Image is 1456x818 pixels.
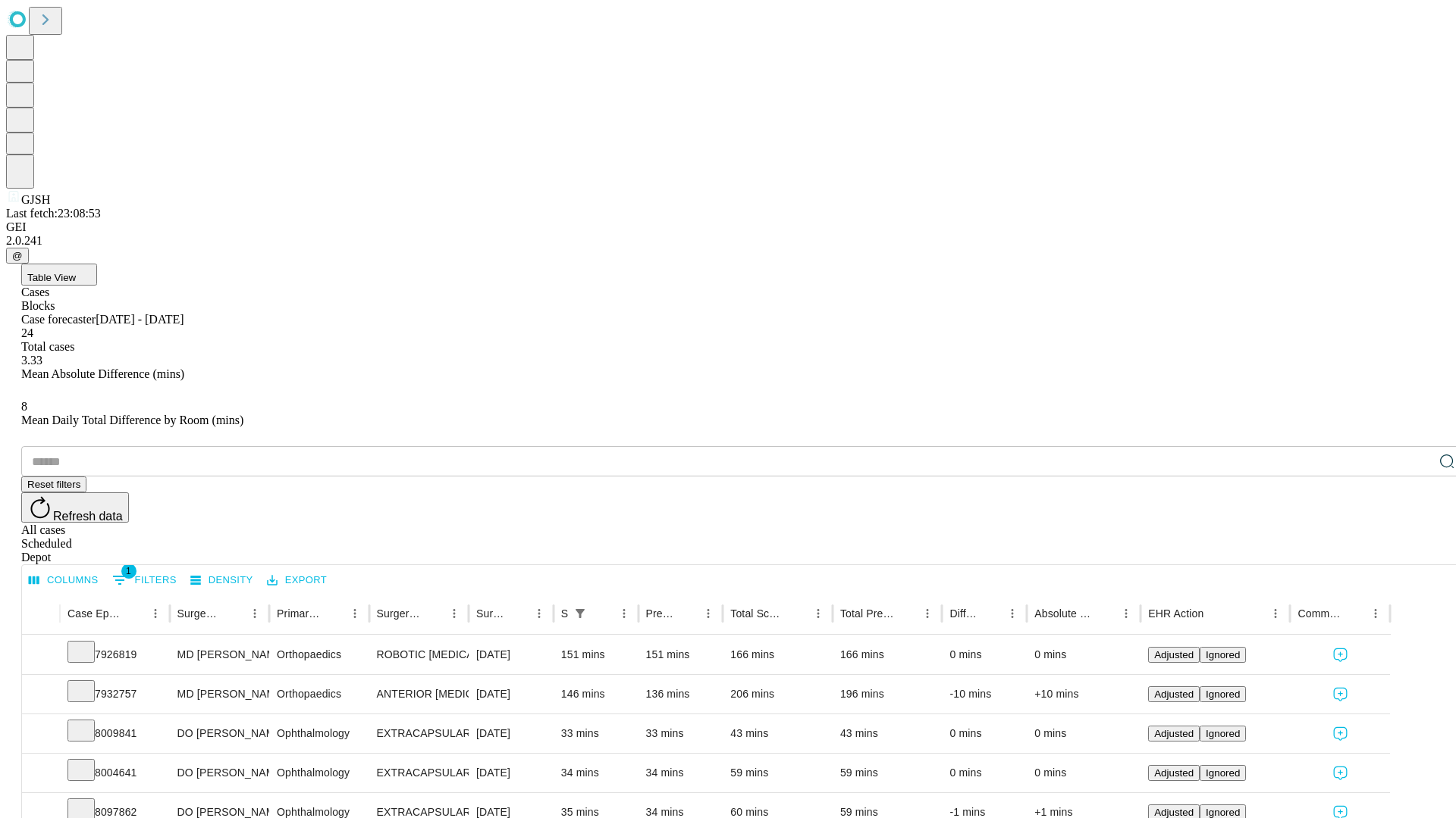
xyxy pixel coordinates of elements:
[1200,726,1246,742] button: Ignored
[244,603,265,624] button: Menu
[507,603,529,624] button: Sort
[6,234,1450,248] div: 2.0.241
[263,569,331,592] button: Export
[67,607,122,620] div: Case Epic Id
[570,603,591,624] button: Show filters
[1148,765,1200,781] button: Adjusted
[949,607,979,620] div: Difference
[981,603,1002,624] button: Sort
[21,414,243,426] span: Mean Daily Total Difference by Room (mins)
[1206,807,1240,818] span: Ignored
[1298,607,1341,620] div: Comments
[67,635,162,674] div: 7926819
[177,635,262,674] div: MD [PERSON_NAME] [PERSON_NAME] Md
[277,754,361,792] div: Ophthalmology
[1034,714,1133,753] div: 0 mins
[840,607,895,620] div: Total Predicted Duration
[6,220,1450,234] div: GEI
[730,754,825,792] div: 59 mins
[1154,649,1194,660] span: Adjusted
[949,635,1019,674] div: 0 mins
[6,207,101,220] span: Last fetch: 23:08:53
[1154,688,1194,700] span: Adjusted
[277,635,361,674] div: Orthopaedics
[1200,647,1246,663] button: Ignored
[676,603,698,624] button: Sort
[377,714,461,753] div: EXTRACAPSULAR CATARACT REMOVAL WITH [MEDICAL_DATA]
[12,250,23,261] span: @
[561,714,631,753] div: 33 mins
[377,675,461,713] div: ANTERIOR [MEDICAL_DATA] TOTAL HIP
[1094,603,1116,624] button: Sort
[1365,603,1386,624] button: Menu
[1002,603,1023,624] button: Menu
[949,754,1019,792] div: 0 mins
[67,754,162,792] div: 8004641
[21,367,184,380] span: Mean Absolute Difference (mins)
[444,603,465,624] button: Menu
[646,714,716,753] div: 33 mins
[476,754,546,792] div: [DATE]
[277,675,361,713] div: Orthopaedics
[30,642,52,669] button: Expand
[21,193,50,206] span: GJSH
[1148,726,1200,742] button: Adjusted
[698,603,719,624] button: Menu
[896,603,917,624] button: Sort
[1200,686,1246,702] button: Ignored
[730,607,785,620] div: Total Scheduled Duration
[949,675,1019,713] div: -10 mins
[1116,603,1137,624] button: Menu
[124,603,145,624] button: Sort
[840,675,935,713] div: 196 mins
[1034,607,1093,620] div: Absolute Difference
[1344,603,1365,624] button: Sort
[96,313,184,326] span: [DATE] - [DATE]
[121,564,136,579] span: 1
[6,248,29,264] button: @
[21,264,97,286] button: Table View
[1265,603,1286,624] button: Menu
[561,635,631,674] div: 151 mins
[277,714,361,753] div: Ophthalmology
[917,603,938,624] button: Menu
[730,714,825,753] div: 43 mins
[1205,603,1226,624] button: Sort
[646,675,716,713] div: 136 mins
[108,568,180,592] button: Show filters
[21,354,42,367] span: 3.33
[377,607,421,620] div: Surgery Name
[187,569,257,592] button: Density
[1148,686,1200,702] button: Adjusted
[21,340,74,353] span: Total cases
[561,754,631,792] div: 34 mins
[145,603,166,624] button: Menu
[561,607,568,620] div: Scheduled In Room Duration
[840,635,935,674] div: 166 mins
[646,635,716,674] div: 151 mins
[1034,675,1133,713] div: +10 mins
[1154,728,1194,739] span: Adjusted
[949,714,1019,753] div: 0 mins
[53,510,123,523] span: Refresh data
[1154,807,1194,818] span: Adjusted
[323,603,344,624] button: Sort
[840,714,935,753] div: 43 mins
[21,400,27,413] span: 8
[613,603,635,624] button: Menu
[21,492,129,523] button: Refresh data
[1034,635,1133,674] div: 0 mins
[1148,607,1203,620] div: EHR Action
[21,476,86,492] button: Reset filters
[730,675,825,713] div: 206 mins
[840,754,935,792] div: 59 mins
[592,603,613,624] button: Sort
[1206,649,1240,660] span: Ignored
[25,569,102,592] button: Select columns
[177,675,262,713] div: MD [PERSON_NAME] [PERSON_NAME] Md
[646,607,676,620] div: Predicted In Room Duration
[30,721,52,748] button: Expand
[1206,688,1240,700] span: Ignored
[786,603,808,624] button: Sort
[177,607,221,620] div: Surgeon Name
